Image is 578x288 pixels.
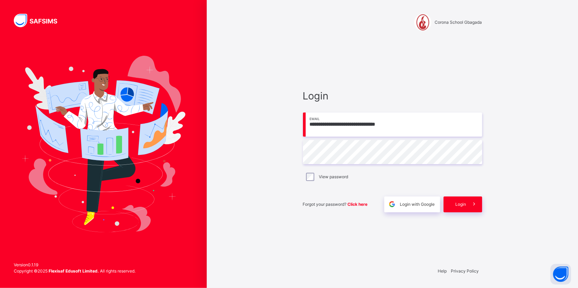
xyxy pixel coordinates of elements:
[21,56,185,232] img: Hero Image
[49,268,99,274] strong: Flexisaf Edusoft Limited.
[550,264,571,285] button: Open asap
[14,268,135,274] span: Copyright © 2025 All rights reserved.
[388,200,396,208] img: google.396cfc9801f0270233282035f929180a.svg
[319,174,348,180] label: View password
[435,19,482,25] span: Corona School Gbagada
[348,202,368,207] a: Click here
[303,88,482,103] span: Login
[14,14,65,27] img: SAFSIMS Logo
[456,201,466,207] span: Login
[14,262,135,268] span: Version 0.1.19
[438,268,447,274] a: Help
[303,202,368,207] span: Forgot your password?
[451,268,479,274] a: Privacy Policy
[400,201,435,207] span: Login with Google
